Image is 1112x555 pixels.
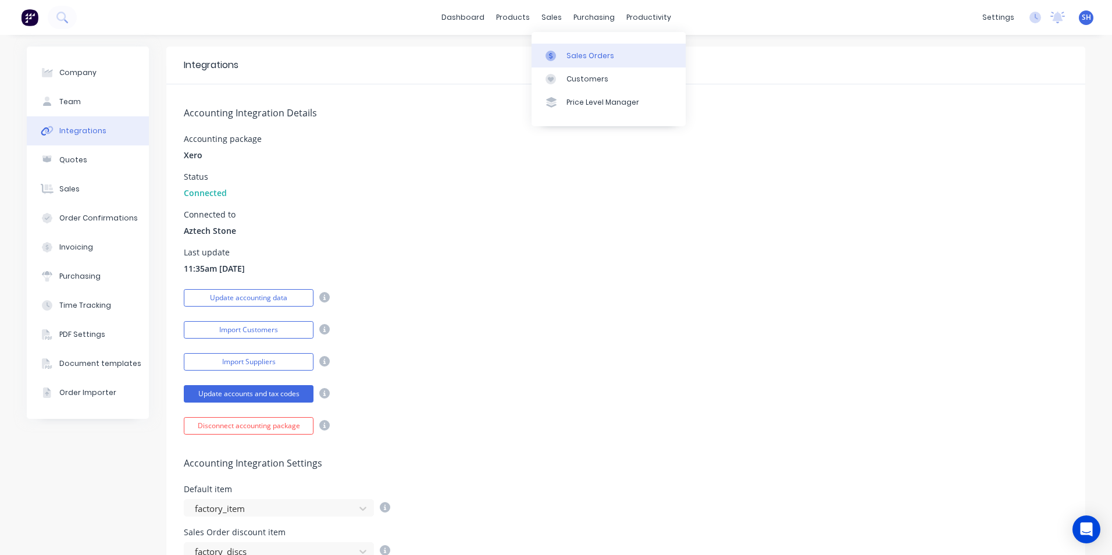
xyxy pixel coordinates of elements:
[59,184,80,194] div: Sales
[184,187,227,199] span: Connected
[27,378,149,407] button: Order Importer
[566,97,639,108] div: Price Level Manager
[566,51,614,61] div: Sales Orders
[27,233,149,262] button: Invoicing
[490,9,536,26] div: products
[59,97,81,107] div: Team
[184,485,390,493] div: Default item
[184,458,1068,469] h5: Accounting Integration Settings
[27,204,149,233] button: Order Confirmations
[436,9,490,26] a: dashboard
[184,385,313,403] button: Update accounts and tax codes
[184,211,236,219] div: Connected to
[27,262,149,291] button: Purchasing
[1072,515,1100,543] div: Open Intercom Messenger
[566,74,608,84] div: Customers
[184,528,390,536] div: Sales Order discount item
[27,116,149,145] button: Integrations
[59,242,93,252] div: Invoicing
[59,271,101,282] div: Purchasing
[27,291,149,320] button: Time Tracking
[59,67,97,78] div: Company
[532,91,686,114] a: Price Level Manager
[27,58,149,87] button: Company
[184,353,313,371] button: Import Suppliers
[27,349,149,378] button: Document templates
[59,126,106,136] div: Integrations
[59,300,111,311] div: Time Tracking
[59,213,138,223] div: Order Confirmations
[27,145,149,175] button: Quotes
[184,248,245,257] div: Last update
[532,67,686,91] a: Customers
[184,417,313,435] button: Disconnect accounting package
[59,387,116,398] div: Order Importer
[59,155,87,165] div: Quotes
[21,9,38,26] img: Factory
[27,87,149,116] button: Team
[184,108,1068,119] h5: Accounting Integration Details
[568,9,621,26] div: purchasing
[532,44,686,67] a: Sales Orders
[184,225,236,237] span: Aztech Stone
[27,175,149,204] button: Sales
[976,9,1020,26] div: settings
[184,58,238,72] div: Integrations
[184,262,245,275] span: 11:35am [DATE]
[536,9,568,26] div: sales
[184,149,202,161] span: Xero
[621,9,677,26] div: productivity
[1082,12,1091,23] span: SH
[184,173,227,181] div: Status
[27,320,149,349] button: PDF Settings
[59,358,141,369] div: Document templates
[184,135,262,143] div: Accounting package
[184,321,313,339] button: Import Customers
[59,329,105,340] div: PDF Settings
[184,289,313,307] button: Update accounting data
